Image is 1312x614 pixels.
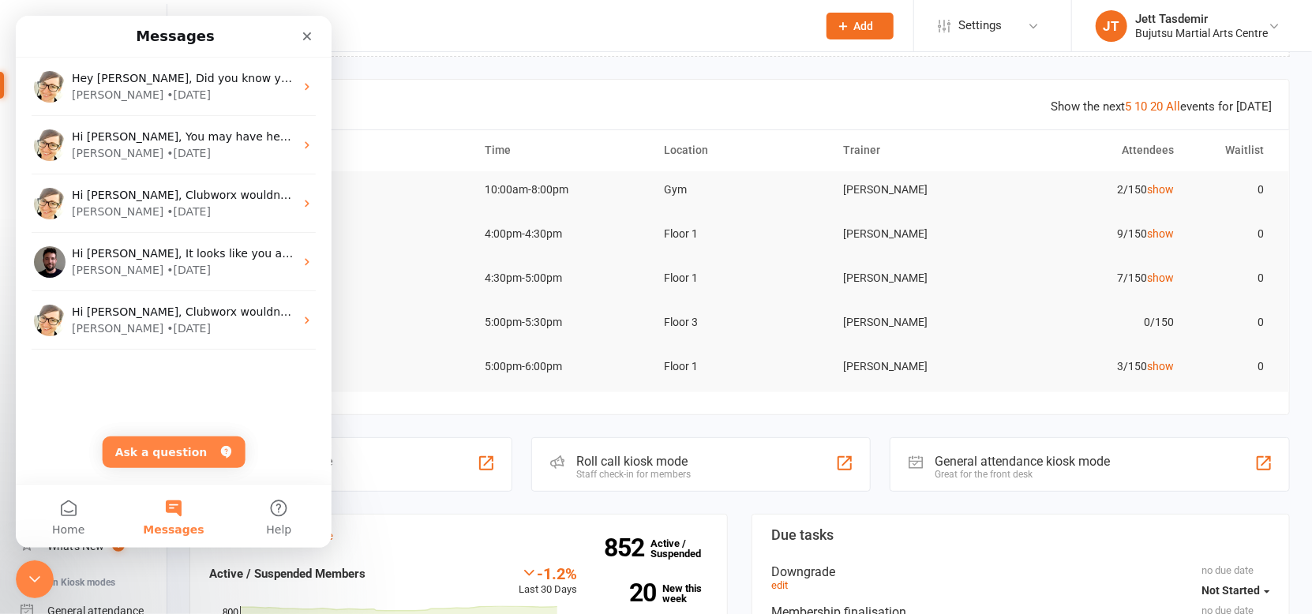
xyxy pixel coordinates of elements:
[1009,348,1188,385] td: 3/150
[1009,304,1188,341] td: 0/150
[1201,584,1260,597] span: Not Started
[830,215,1009,253] td: [PERSON_NAME]
[1134,99,1147,114] a: 10
[1009,260,1188,297] td: 7/150
[56,188,148,204] div: [PERSON_NAME]
[650,304,829,341] td: Floor 3
[87,421,230,452] button: Ask a question
[771,564,1270,579] div: Downgrade
[151,71,195,88] div: • [DATE]
[18,114,50,145] img: Profile image for Emily
[602,583,709,604] a: 20New this week
[208,15,806,37] input: Search...
[830,171,1009,208] td: [PERSON_NAME]
[105,469,210,532] button: Messages
[827,13,894,39] button: Add
[602,581,657,605] strong: 20
[470,171,650,208] td: 10:00am-8:00pm
[1009,171,1188,208] td: 2/150
[650,526,720,571] a: 852Active / Suspended
[1147,183,1174,196] a: show
[771,527,1270,543] h3: Due tasks
[1135,26,1268,40] div: Bujutsu Martial Arts Centre
[958,8,1002,43] span: Settings
[16,16,332,548] iframe: Intercom live chat
[151,246,195,263] div: • [DATE]
[201,130,470,170] th: Event/Booking
[650,348,829,385] td: Floor 1
[830,304,1009,341] td: [PERSON_NAME]
[519,564,578,598] div: Last 30 Days
[470,260,650,297] td: 4:30pm-5:00pm
[211,469,316,532] button: Help
[650,215,829,253] td: Floor 1
[18,55,50,87] img: Profile image for Emily
[36,508,69,519] span: Home
[56,71,148,88] div: [PERSON_NAME]
[1096,10,1127,42] div: JT
[151,188,195,204] div: • [DATE]
[1188,215,1278,253] td: 0
[470,130,650,170] th: Time
[1009,130,1188,170] th: Attendees
[18,230,50,262] img: Profile image for David
[470,215,650,253] td: 4:00pm-4:30pm
[650,260,829,297] td: Floor 1
[1147,271,1174,284] a: show
[1188,130,1278,170] th: Waitlist
[830,260,1009,297] td: [PERSON_NAME]
[470,304,650,341] td: 5:00pm-5:30pm
[830,130,1009,170] th: Trainer
[1188,304,1278,341] td: 0
[576,469,691,480] div: Staff check-in for members
[519,564,578,582] div: -1.2%
[209,567,365,581] strong: Active / Suspended Members
[1125,99,1131,114] a: 5
[1051,97,1272,116] div: Show the next events for [DATE]
[151,305,195,321] div: • [DATE]
[1166,99,1180,114] a: All
[935,469,1110,480] div: Great for the front desk
[208,97,1272,113] h3: Coming up [DATE]
[1009,215,1188,253] td: 9/150
[1188,260,1278,297] td: 0
[771,579,788,591] a: edit
[854,20,874,32] span: Add
[56,246,148,263] div: [PERSON_NAME]
[18,172,50,204] img: Profile image for Emily
[56,129,148,146] div: [PERSON_NAME]
[470,348,650,385] td: 5:00pm-6:00pm
[1135,12,1268,26] div: Jett Tasdemir
[1188,348,1278,385] td: 0
[250,508,276,519] span: Help
[1201,576,1270,605] button: Not Started
[830,348,1009,385] td: [PERSON_NAME]
[56,305,148,321] div: [PERSON_NAME]
[576,454,691,469] div: Roll call kiosk mode
[1147,227,1174,240] a: show
[650,130,829,170] th: Location
[1188,171,1278,208] td: 0
[127,508,188,519] span: Messages
[151,129,195,146] div: • [DATE]
[604,536,650,560] strong: 852
[18,289,50,320] img: Profile image for Emily
[209,527,708,543] h3: Members
[1150,99,1163,114] a: 20
[650,171,829,208] td: Gym
[1147,360,1174,373] a: show
[16,560,54,598] iframe: Intercom live chat
[935,454,1110,469] div: General attendance kiosk mode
